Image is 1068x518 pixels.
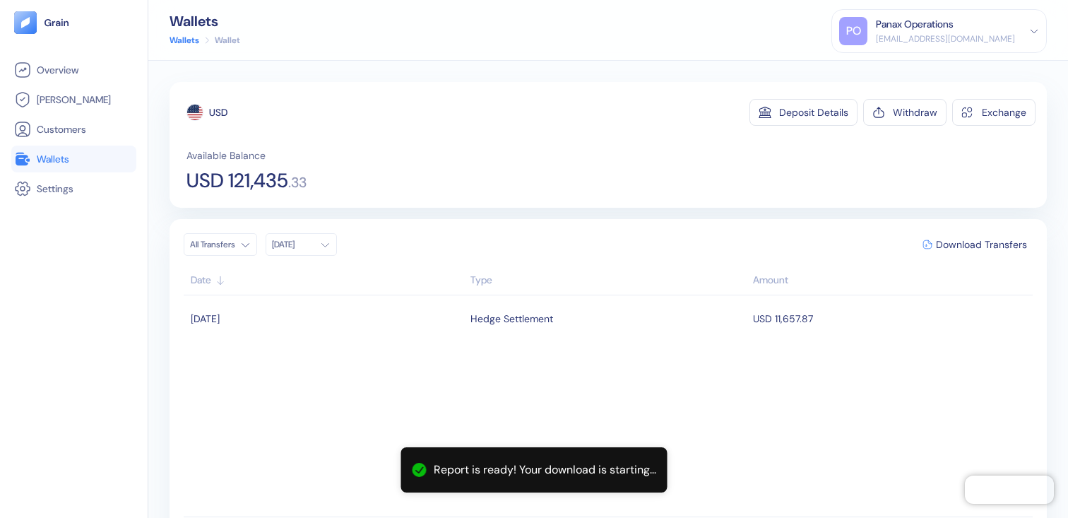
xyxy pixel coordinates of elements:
[749,99,858,126] button: Deposit Details
[209,105,227,119] div: USD
[272,239,314,250] div: [DATE]
[184,301,467,336] td: [DATE]
[952,99,1036,126] button: Exchange
[936,240,1027,249] span: Download Transfers
[863,99,947,126] button: Withdraw
[186,171,288,191] span: USD 121,435
[37,63,78,77] span: Overview
[37,93,111,107] span: [PERSON_NAME]
[186,148,266,163] span: Available Balance
[876,33,1015,45] div: [EMAIL_ADDRESS][DOMAIN_NAME]
[749,301,1033,336] td: USD 11,657.87
[434,461,656,478] div: Report is ready! Your download is starting...
[14,61,133,78] a: Overview
[288,175,307,189] span: . 33
[14,180,133,197] a: Settings
[965,476,1054,504] iframe: Chatra live chat
[170,34,199,47] a: Wallets
[14,151,133,167] a: Wallets
[893,107,937,117] div: Withdraw
[470,307,553,331] div: Hedge Settlement
[44,18,70,28] img: logo
[266,233,337,256] button: [DATE]
[14,121,133,138] a: Customers
[470,273,747,288] div: Sort ascending
[14,91,133,108] a: [PERSON_NAME]
[982,107,1026,117] div: Exchange
[14,11,37,34] img: logo-tablet-V2.svg
[37,152,69,166] span: Wallets
[753,273,1026,288] div: Sort descending
[170,14,240,28] div: Wallets
[779,107,848,117] div: Deposit Details
[839,17,867,45] div: PO
[37,182,73,196] span: Settings
[876,17,954,32] div: Panax Operations
[917,234,1033,255] button: Download Transfers
[37,122,86,136] span: Customers
[191,273,463,288] div: Sort ascending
